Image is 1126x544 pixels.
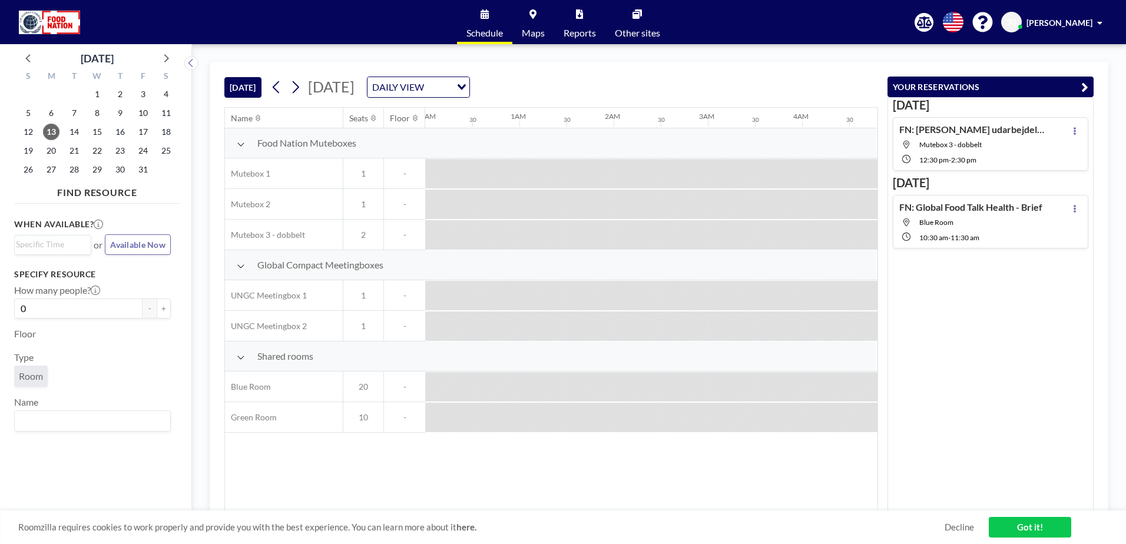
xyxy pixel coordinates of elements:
[466,28,503,38] span: Schedule
[17,69,40,85] div: S
[14,182,180,198] h4: FIND RESOURCE
[919,140,982,149] span: Mutebox 3 - dobbelt
[257,350,313,362] span: Shared rooms
[948,233,951,242] span: -
[349,113,368,124] div: Seats
[20,161,37,178] span: Sunday, October 26, 2025
[949,155,951,164] span: -
[384,230,425,240] span: -
[225,290,307,301] span: UNGC Meetingbox 1
[135,161,151,178] span: Friday, October 31, 2025
[19,11,80,34] img: organization-logo
[257,259,383,271] span: Global Compact Meetingboxes
[343,382,383,392] span: 20
[384,168,425,179] span: -
[66,124,82,140] span: Tuesday, October 14, 2025
[225,321,307,331] span: UNGC Meetingbox 2
[564,116,571,124] div: 30
[752,116,759,124] div: 30
[18,522,945,533] span: Roomzilla requires cookies to work properly and provide you with the best experience. You can lea...
[428,79,450,95] input: Search for option
[384,199,425,210] span: -
[20,142,37,159] span: Sunday, October 19, 2025
[14,328,36,340] label: Floor
[154,69,177,85] div: S
[989,517,1071,538] a: Got it!
[899,124,1046,135] h4: FN: [PERSON_NAME] udarbejdelse + Julefrokost
[899,201,1042,213] h4: FN: Global Food Talk Health - Brief
[658,116,665,124] div: 30
[14,269,171,280] h3: Specify resource
[43,124,59,140] span: Monday, October 13, 2025
[308,78,355,95] span: [DATE]
[231,113,253,124] div: Name
[158,124,174,140] span: Saturday, October 18, 2025
[367,77,469,97] div: Search for option
[89,86,105,102] span: Wednesday, October 1, 2025
[108,69,131,85] div: T
[522,28,545,38] span: Maps
[615,28,660,38] span: Other sites
[343,199,383,210] span: 1
[15,411,170,431] div: Search for option
[343,412,383,423] span: 10
[157,298,171,319] button: +
[105,234,171,255] button: Available Now
[158,105,174,121] span: Saturday, October 11, 2025
[135,86,151,102] span: Friday, October 3, 2025
[15,235,91,253] div: Search for option
[343,290,383,301] span: 1
[89,105,105,121] span: Wednesday, October 8, 2025
[225,168,270,179] span: Mutebox 1
[63,69,86,85] div: T
[370,79,426,95] span: DAILY VIEW
[887,77,1094,97] button: YOUR RESERVATIONS
[793,112,809,121] div: 4AM
[384,321,425,331] span: -
[43,142,59,159] span: Monday, October 20, 2025
[16,413,164,429] input: Search for option
[343,230,383,240] span: 2
[66,161,82,178] span: Tuesday, October 28, 2025
[225,230,305,240] span: Mutebox 3 - dobbelt
[143,298,157,319] button: -
[1026,18,1092,28] span: [PERSON_NAME]
[16,238,84,251] input: Search for option
[112,142,128,159] span: Thursday, October 23, 2025
[1007,17,1016,28] span: JG
[89,161,105,178] span: Wednesday, October 29, 2025
[14,351,34,363] label: Type
[112,161,128,178] span: Thursday, October 30, 2025
[564,28,596,38] span: Reports
[416,112,436,121] div: 12AM
[19,370,43,382] span: Room
[919,155,949,164] span: 12:30 PM
[257,137,356,149] span: Food Nation Muteboxes
[86,69,109,85] div: W
[81,50,114,67] div: [DATE]
[224,77,261,98] button: [DATE]
[112,124,128,140] span: Thursday, October 16, 2025
[20,124,37,140] span: Sunday, October 12, 2025
[919,233,948,242] span: 10:30 AM
[384,412,425,423] span: -
[605,112,620,121] div: 2AM
[135,142,151,159] span: Friday, October 24, 2025
[699,112,714,121] div: 3AM
[135,105,151,121] span: Friday, October 10, 2025
[893,175,1088,190] h3: [DATE]
[919,218,953,227] span: Blue Room
[66,105,82,121] span: Tuesday, October 7, 2025
[951,233,979,242] span: 11:30 AM
[225,412,277,423] span: Green Room
[456,522,476,532] a: here.
[384,382,425,392] span: -
[469,116,476,124] div: 30
[343,168,383,179] span: 1
[893,98,1088,112] h3: [DATE]
[66,142,82,159] span: Tuesday, October 21, 2025
[112,105,128,121] span: Thursday, October 9, 2025
[89,142,105,159] span: Wednesday, October 22, 2025
[43,105,59,121] span: Monday, October 6, 2025
[112,86,128,102] span: Thursday, October 2, 2025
